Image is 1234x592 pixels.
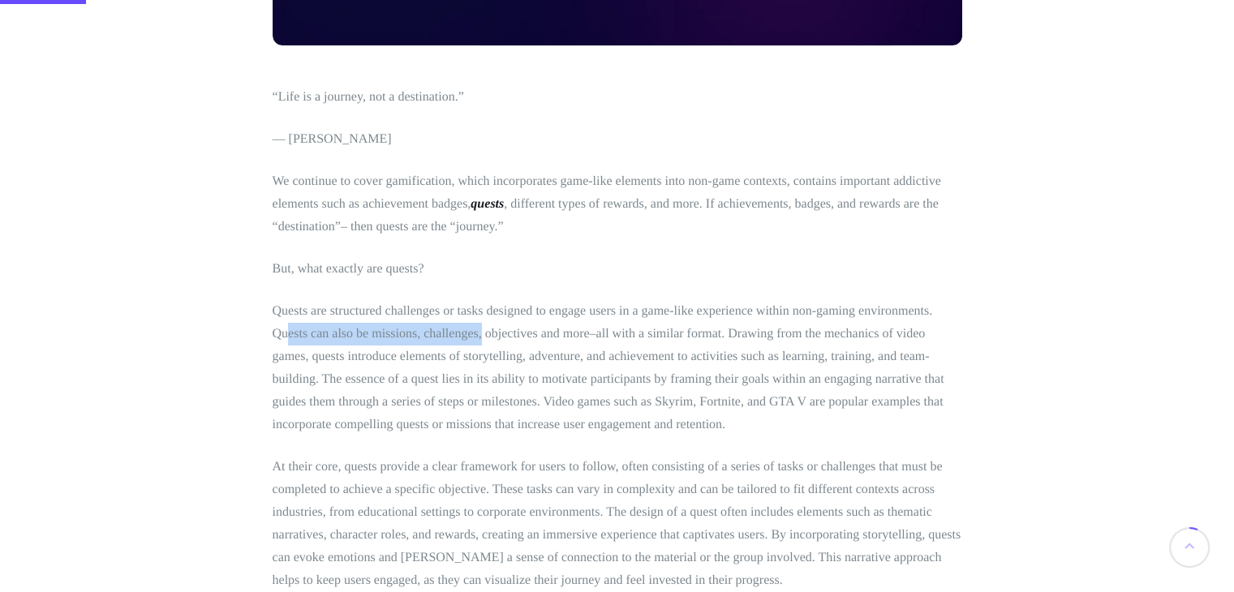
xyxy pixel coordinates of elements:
em: quests [471,197,504,211]
p: ― [PERSON_NAME] [273,128,962,151]
p: We continue to cover gamification, which incorporates game-like elements into non-game contexts, ... [273,170,962,238]
p: At their core, quests provide a clear framework for users to follow, often consisting of a series... [273,456,962,592]
p: But, what exactly are quests? [273,258,962,281]
p: Quests are structured challenges or tasks designed to engage users in a game-like experience with... [273,300,962,436]
p: “Life is a journey, not a destination.” [273,86,962,109]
